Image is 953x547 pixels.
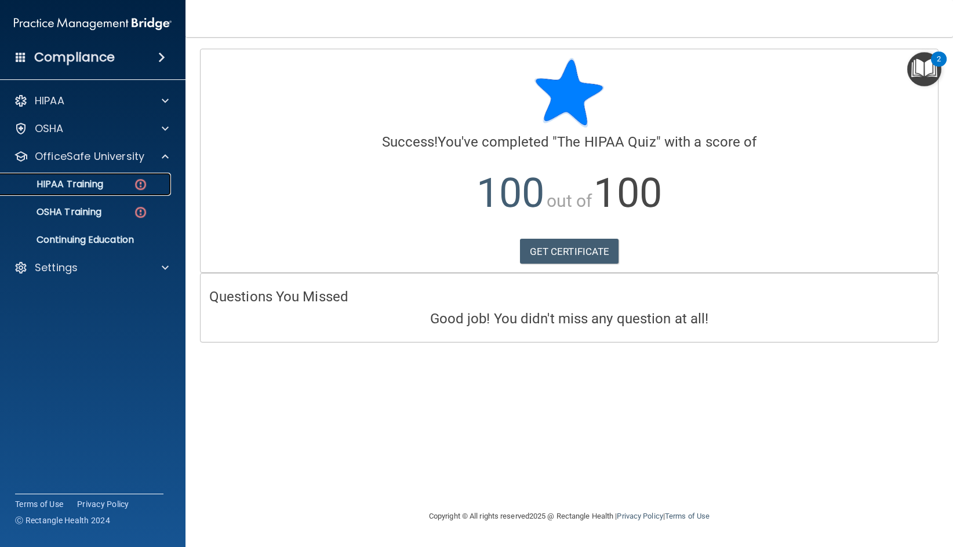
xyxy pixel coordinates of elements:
h4: Compliance [34,49,115,65]
a: Settings [14,261,169,275]
span: The HIPAA Quiz [557,134,656,150]
span: out of [547,191,592,211]
a: Privacy Policy [77,498,129,510]
img: danger-circle.6113f641.png [133,205,148,220]
span: 100 [476,169,544,217]
a: Terms of Use [665,512,710,520]
p: Continuing Education [8,234,166,246]
img: danger-circle.6113f641.png [133,177,148,192]
a: Terms of Use [15,498,63,510]
p: OSHA Training [8,206,101,218]
p: OSHA [35,122,64,136]
img: blue-star-rounded.9d042014.png [534,58,604,127]
div: Copyright © All rights reserved 2025 @ Rectangle Health | | [358,498,781,535]
a: GET CERTIFICATE [520,239,619,264]
a: HIPAA [14,94,169,108]
span: 100 [594,169,661,217]
span: Ⓒ Rectangle Health 2024 [15,515,110,526]
a: Privacy Policy [617,512,663,520]
p: HIPAA [35,94,64,108]
h4: You've completed " " with a score of [209,134,929,149]
a: OfficeSafe University [14,149,169,163]
a: OSHA [14,122,169,136]
img: PMB logo [14,12,172,35]
div: 2 [937,59,941,74]
p: HIPAA Training [8,178,103,190]
iframe: Drift Widget Chat Controller [895,467,939,511]
span: Success! [382,134,438,150]
button: Open Resource Center, 2 new notifications [907,52,941,86]
h4: Questions You Missed [209,289,929,304]
h4: Good job! You didn't miss any question at all! [209,311,929,326]
p: Settings [35,261,78,275]
p: OfficeSafe University [35,149,144,163]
